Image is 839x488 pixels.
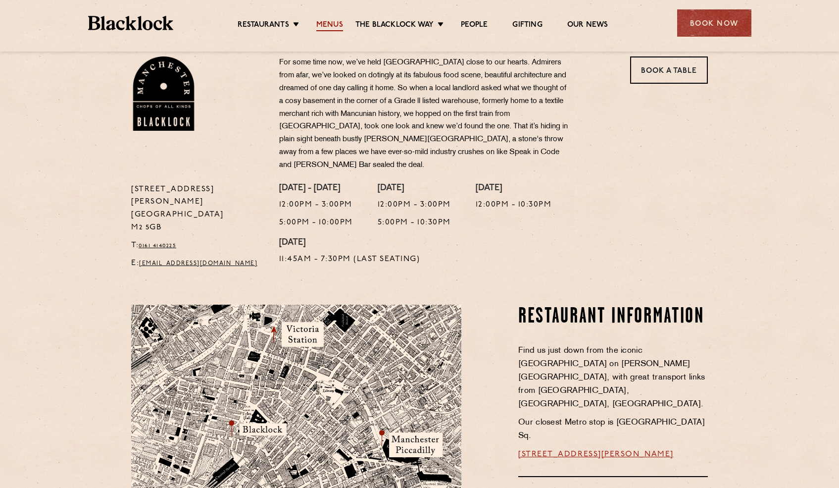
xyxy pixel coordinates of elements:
[279,238,420,249] h4: [DATE]
[378,199,451,212] p: 12:00pm - 3:00pm
[279,183,353,194] h4: [DATE] - [DATE]
[316,20,343,31] a: Menus
[378,183,451,194] h4: [DATE]
[476,199,552,212] p: 12:00pm - 10:30pm
[131,257,264,270] p: E:
[131,56,196,131] img: BL_Manchester_Logo-bleed.png
[279,199,353,212] p: 12:00pm - 3:00pm
[567,20,608,31] a: Our News
[139,261,257,267] a: [EMAIL_ADDRESS][DOMAIN_NAME]
[476,183,552,194] h4: [DATE]
[279,217,353,229] p: 5:00pm - 10:00pm
[518,419,705,440] span: Our closest Metro stop is [GEOGRAPHIC_DATA] Sq.
[677,9,751,37] div: Book Now
[238,20,289,31] a: Restaurants
[279,253,420,266] p: 11:45am - 7:30pm (Last Seating)
[378,217,451,229] p: 5:00pm - 10:30pm
[512,20,542,31] a: Gifting
[355,20,434,31] a: The Blacklock Way
[630,56,708,84] a: Book a Table
[279,56,571,172] p: For some time now, we’ve held [GEOGRAPHIC_DATA] close to our hearts. Admirers from afar, we’ve lo...
[461,20,488,31] a: People
[88,16,174,30] img: BL_Textured_Logo-footer-cropped.svg
[131,183,264,235] p: [STREET_ADDRESS][PERSON_NAME] [GEOGRAPHIC_DATA] M2 5GB
[131,239,264,252] p: T:
[518,305,708,329] h2: Restaurant Information
[139,243,176,249] a: 0161 4140225
[518,347,705,408] span: Find us just down from the iconic [GEOGRAPHIC_DATA] on [PERSON_NAME][GEOGRAPHIC_DATA], with great...
[518,450,674,458] a: [STREET_ADDRESS][PERSON_NAME]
